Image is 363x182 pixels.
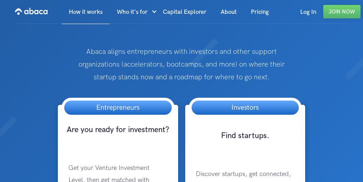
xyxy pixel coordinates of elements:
[61,125,174,148] h3: Are you ready for investment?
[323,5,361,18] a: Join Now
[89,101,147,115] h3: Entrepreneurs
[73,45,291,84] p: Abaca aligns entrepreneurs with investors and other support organizations (accelerators, bootcamp...
[224,101,266,115] h3: Investors
[189,131,302,154] h3: Find startups.
[15,6,48,17] img: Abaca logo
